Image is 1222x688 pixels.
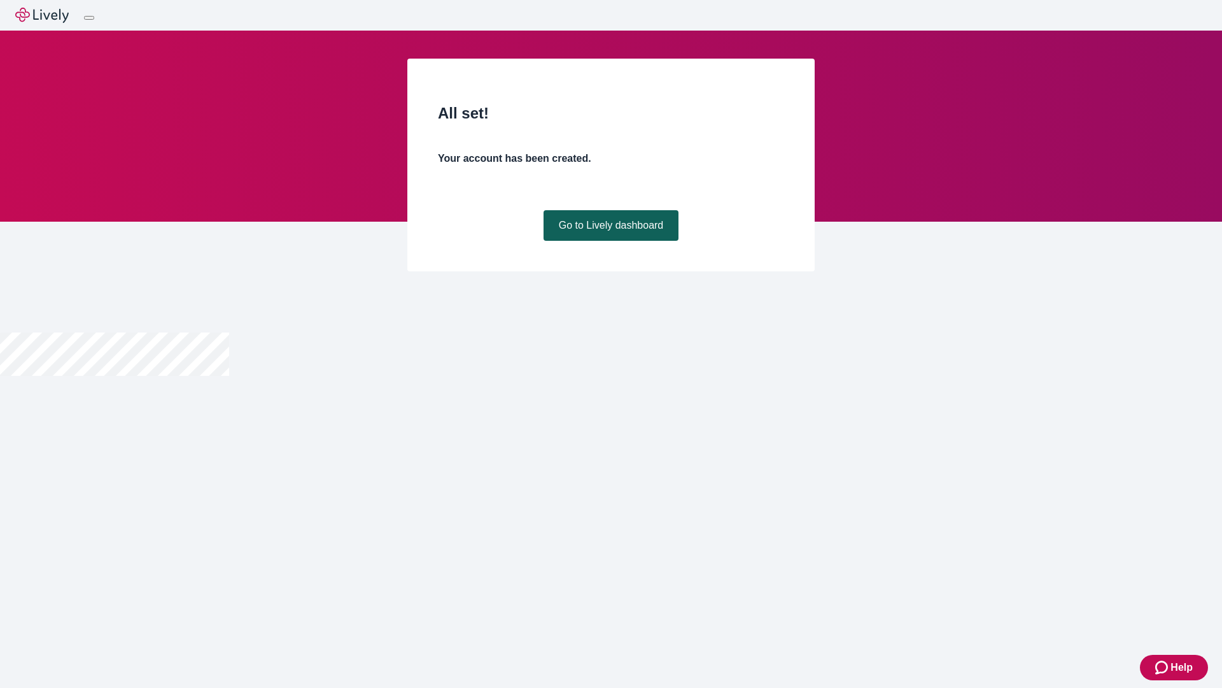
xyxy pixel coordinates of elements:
a: Go to Lively dashboard [544,210,679,241]
h4: Your account has been created. [438,151,784,166]
span: Help [1170,660,1193,675]
img: Lively [15,8,69,23]
h2: All set! [438,102,784,125]
button: Log out [84,16,94,20]
button: Zendesk support iconHelp [1140,655,1208,680]
svg: Zendesk support icon [1155,660,1170,675]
